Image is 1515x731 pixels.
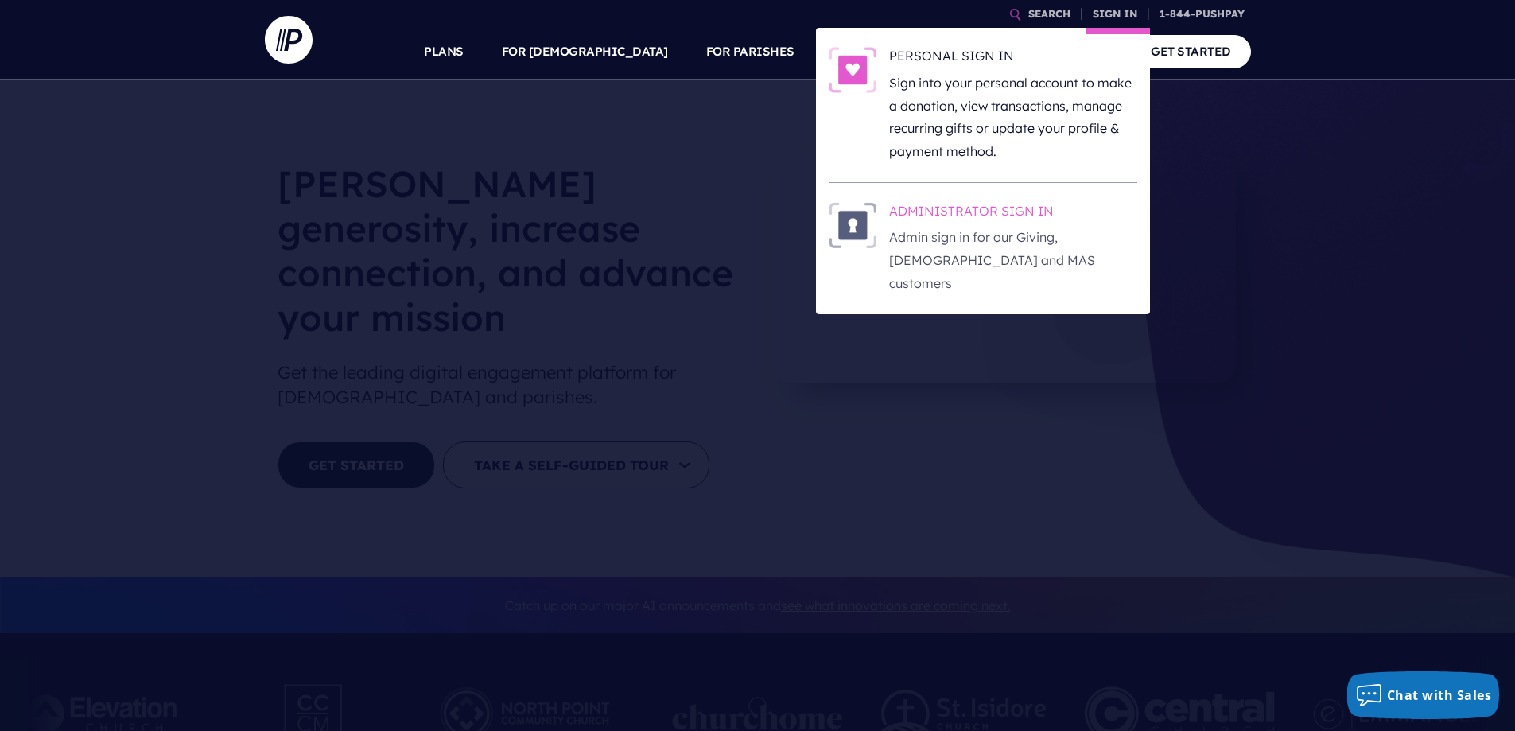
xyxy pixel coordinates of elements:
a: SOLUTIONS [833,24,903,80]
a: ADMINISTRATOR SIGN IN - Illustration ADMINISTRATOR SIGN IN Admin sign in for our Giving, [DEMOGRA... [829,202,1137,295]
img: ADMINISTRATOR SIGN IN - Illustration [829,202,876,248]
p: Admin sign in for our Giving, [DEMOGRAPHIC_DATA] and MAS customers [889,226,1137,294]
a: PLANS [424,24,464,80]
a: FOR [DEMOGRAPHIC_DATA] [502,24,668,80]
a: PERSONAL SIGN IN - Illustration PERSONAL SIGN IN Sign into your personal account to make a donati... [829,47,1137,163]
a: COMPANY [1035,24,1094,80]
img: PERSONAL SIGN IN - Illustration [829,47,876,93]
h6: PERSONAL SIGN IN [889,47,1137,71]
a: FOR PARISHES [706,24,794,80]
a: GET STARTED [1131,35,1251,68]
span: Chat with Sales [1387,686,1492,704]
p: Sign into your personal account to make a donation, view transactions, manage recurring gifts or ... [889,72,1137,163]
button: Chat with Sales [1347,671,1500,719]
a: EXPLORE [941,24,996,80]
h6: ADMINISTRATOR SIGN IN [889,202,1137,226]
